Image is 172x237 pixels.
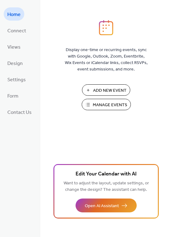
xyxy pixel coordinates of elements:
span: Connect [7,26,26,36]
a: Settings [4,73,29,86]
span: Contact Us [7,108,32,117]
span: Display one-time or recurring events, sync with Google, Outlook, Zoom, Eventbrite, Wix Events or ... [65,47,148,73]
a: Connect [4,24,30,37]
a: Form [4,89,22,102]
a: Design [4,56,26,70]
a: Contact Us [4,105,35,118]
span: Design [7,59,23,68]
button: Manage Events [82,99,131,110]
span: Add New Event [93,87,127,94]
a: Home [4,7,24,21]
span: Want to adjust the layout, update settings, or change the design? The assistant can help. [64,179,149,194]
span: Settings [7,75,26,85]
span: Edit Your Calendar with AI [76,170,137,179]
span: Views [7,42,21,52]
a: Views [4,40,24,53]
button: Open AI Assistant [76,199,137,212]
span: Home [7,10,21,19]
button: Add New Event [82,84,130,96]
span: Open AI Assistant [85,203,119,209]
span: Manage Events [93,102,127,108]
span: Form [7,91,18,101]
img: logo_icon.svg [99,20,113,35]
